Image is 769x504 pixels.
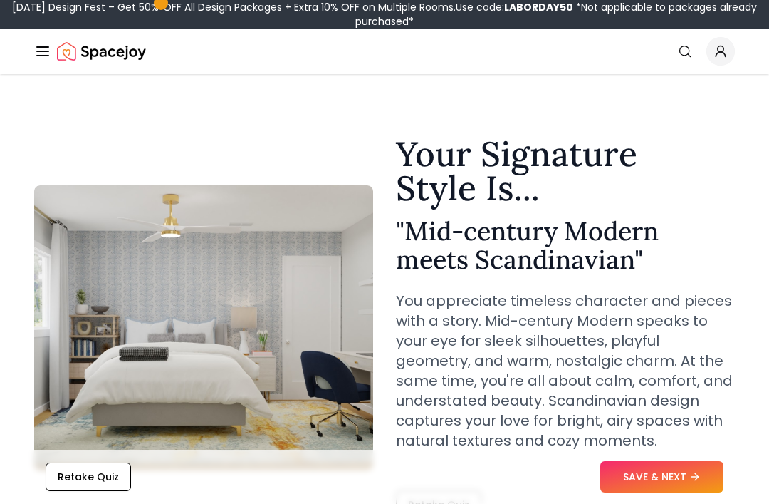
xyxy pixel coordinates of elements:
h1: Your Signature Style Is... [396,137,735,205]
nav: Global [34,29,735,74]
button: SAVE & NEXT [600,461,723,493]
h2: " Mid-century Modern meets Scandinavian " [396,217,735,274]
a: Spacejoy [57,37,146,66]
p: You appreciate timeless character and pieces with a story. Mid-century Modern speaks to your eye ... [396,291,735,451]
img: Spacejoy Logo [57,37,146,66]
button: Retake Quiz [46,463,131,491]
img: Mid-century Modern meets Scandinavian Style Example [34,185,373,470]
